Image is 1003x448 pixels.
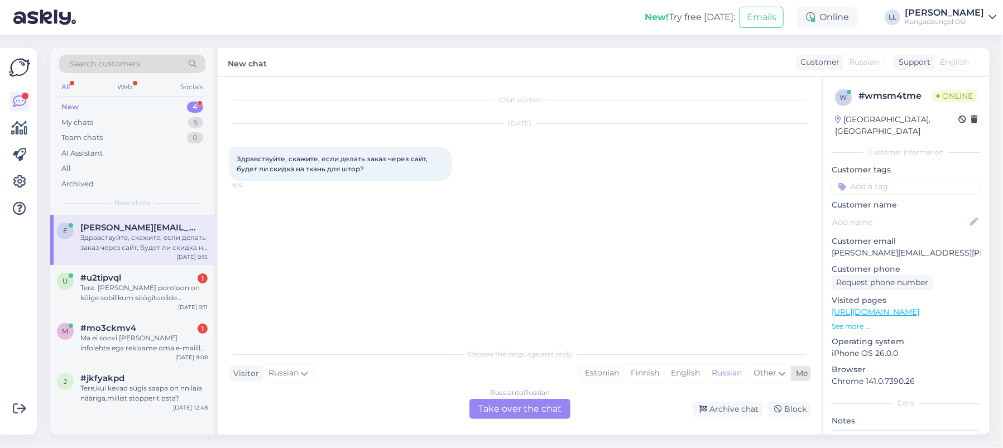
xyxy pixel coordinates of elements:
div: [DATE] [229,118,811,128]
p: Customer tags [832,164,981,176]
span: 9:15 [232,181,274,190]
button: Emails [740,7,784,28]
span: Other [754,368,776,378]
div: Choose the language and reply [229,349,811,359]
div: Estonian [579,365,625,382]
div: Chat started [229,95,811,105]
span: u [63,277,68,285]
span: Online [932,90,977,102]
span: j [64,377,67,386]
input: Add name [832,216,968,228]
p: See more ... [832,321,981,331]
div: Try free [DATE]: [645,11,735,24]
div: Ma ei soovi [PERSON_NAME] infolehte ega reklaame oma e-mailile. Tänan [80,333,208,353]
span: #mo3ckmv4 [80,323,136,333]
div: Support [894,56,930,68]
div: [PERSON_NAME] [905,8,984,17]
p: Customer phone [832,263,981,275]
div: # wmsm4tme [858,89,932,103]
div: All [59,80,72,94]
div: 5 [188,117,203,128]
div: 1 [198,324,208,334]
p: [PERSON_NAME][EMAIL_ADDRESS][PERSON_NAME][DOMAIN_NAME] [832,247,981,259]
span: Здравствуйте, скажите, если делать заказ через сайт, будет ли скидка на ткань для штор? [237,155,429,173]
div: English [665,365,706,382]
div: Block [767,402,811,417]
div: AI Assistant [61,148,103,159]
div: Archived [61,179,94,190]
p: Notes [832,415,981,427]
div: [DATE] 9:15 [177,253,208,261]
div: Team chats [61,132,103,143]
div: All [61,163,71,174]
p: Operating system [832,336,981,348]
span: w [840,93,847,102]
div: Request phone number [832,275,933,290]
span: Search customers [69,58,140,70]
p: Browser [832,364,981,375]
div: 1 [198,273,208,283]
div: Kangadzungel OÜ [905,17,984,26]
span: #jkfyakpd [80,373,124,383]
div: Здравствуйте, скажите, если делать заказ через сайт, будет ли скидка на ткань для штор? [80,233,208,253]
div: [GEOGRAPHIC_DATA], [GEOGRAPHIC_DATA] [835,114,958,137]
input: Add a tag [832,178,981,195]
p: Customer email [832,235,981,247]
div: Finnish [625,365,665,382]
div: Customer [796,56,839,68]
div: LL [885,9,900,25]
p: Customer name [832,199,981,211]
div: My chats [61,117,93,128]
b: New! [645,12,669,22]
div: Online [797,7,858,27]
div: Extra [832,398,981,408]
span: erika.evertson@gmail.com [80,223,196,233]
div: 4 [187,102,203,113]
p: iPhone OS 26.0.0 [832,348,981,359]
span: m [63,327,69,335]
div: Customer information [832,147,981,157]
a: [PERSON_NAME]Kangadzungel OÜ [905,8,996,26]
span: #u2tipvql [80,273,121,283]
div: Me [791,368,808,379]
div: Russian to Russian [490,388,550,398]
span: Russian [268,367,299,379]
div: Russian [706,365,747,382]
span: English [940,56,969,68]
div: New [61,102,79,113]
div: Archive chat [693,402,763,417]
label: New chat [228,55,267,70]
span: New chats [114,198,150,208]
a: [URL][DOMAIN_NAME] [832,307,919,317]
p: Visited pages [832,295,981,306]
div: Visitor [229,368,259,379]
span: e [63,227,68,235]
div: Tere,kui kevad sügis saapa on nn laia nääriga,millist stopperit osta? [80,383,208,403]
div: [DATE] 9:11 [178,303,208,311]
span: Russian [849,56,879,68]
div: Take over the chat [469,399,570,419]
div: [DATE] 9:08 [175,353,208,362]
img: Askly Logo [9,57,30,78]
div: 0 [187,132,203,143]
div: [DATE] 12:48 [173,403,208,412]
div: Web [116,80,135,94]
div: Tere. [PERSON_NAME] poroloon on kõige sobilikum söögitoolide isumisosale? [PERSON_NAME] tuleb möö... [80,283,208,303]
div: Socials [178,80,205,94]
p: Chrome 141.0.7390.26 [832,375,981,387]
